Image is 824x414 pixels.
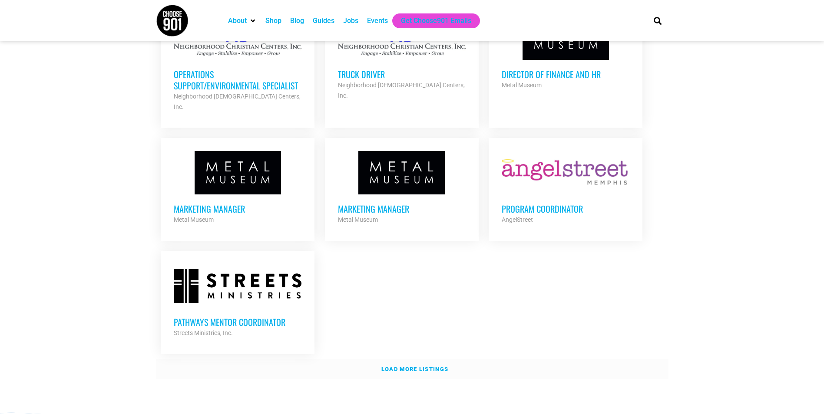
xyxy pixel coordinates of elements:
[489,138,642,238] a: Program Coordinator AngelStreet
[224,13,261,28] div: About
[338,203,466,214] h3: Marketing Manager
[228,16,247,26] a: About
[174,216,214,223] strong: Metal Museum
[325,3,479,114] a: Truck Driver Neighborhood [DEMOGRAPHIC_DATA] Centers, Inc.
[367,16,388,26] a: Events
[161,251,314,351] a: Pathways Mentor Coordinator Streets Ministries, Inc.
[161,138,314,238] a: Marketing Manager Metal Museum
[401,16,471,26] a: Get Choose901 Emails
[174,316,301,328] h3: Pathways Mentor Coordinator
[502,216,533,223] strong: AngelStreet
[489,3,642,103] a: Director of Finance and HR Metal Museum
[174,329,233,336] strong: Streets Ministries, Inc.
[338,82,465,99] strong: Neighborhood [DEMOGRAPHIC_DATA] Centers, Inc.
[224,13,639,28] nav: Main nav
[343,16,358,26] a: Jobs
[313,16,334,26] a: Guides
[325,138,479,238] a: Marketing Manager Metal Museum
[161,3,314,125] a: Operations Support/Environmental Specialist Neighborhood [DEMOGRAPHIC_DATA] Centers, Inc.
[502,69,629,80] h3: Director of Finance and HR
[174,203,301,214] h3: Marketing Manager
[265,16,281,26] a: Shop
[381,366,448,372] strong: Load more listings
[338,69,466,80] h3: Truck Driver
[156,359,668,379] a: Load more listings
[290,16,304,26] a: Blog
[174,93,301,110] strong: Neighborhood [DEMOGRAPHIC_DATA] Centers, Inc.
[650,13,665,28] div: Search
[338,216,378,223] strong: Metal Museum
[502,203,629,214] h3: Program Coordinator
[174,69,301,91] h3: Operations Support/Environmental Specialist
[502,82,542,89] strong: Metal Museum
